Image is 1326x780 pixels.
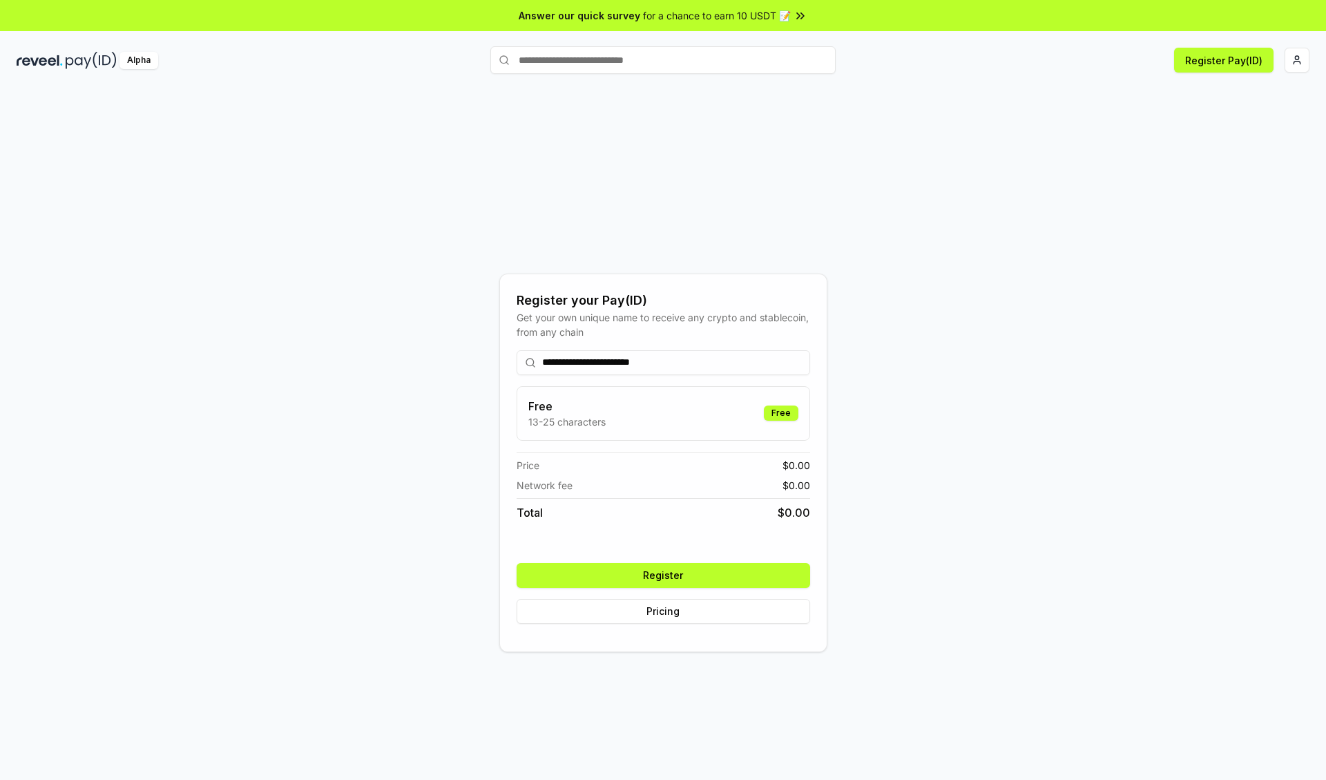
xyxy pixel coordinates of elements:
[528,415,606,429] p: 13-25 characters
[782,478,810,493] span: $ 0.00
[528,398,606,415] h3: Free
[517,563,810,588] button: Register
[517,310,810,339] div: Get your own unique name to receive any crypto and stablecoin, from any chain
[519,8,640,23] span: Answer our quick survey
[517,599,810,624] button: Pricing
[17,52,63,69] img: reveel_dark
[517,458,539,473] span: Price
[517,478,573,493] span: Network fee
[764,406,798,421] div: Free
[778,504,810,521] span: $ 0.00
[643,8,791,23] span: for a chance to earn 10 USDT 📝
[119,52,158,69] div: Alpha
[66,52,117,69] img: pay_id
[1174,48,1274,73] button: Register Pay(ID)
[517,504,543,521] span: Total
[782,458,810,473] span: $ 0.00
[517,291,810,310] div: Register your Pay(ID)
